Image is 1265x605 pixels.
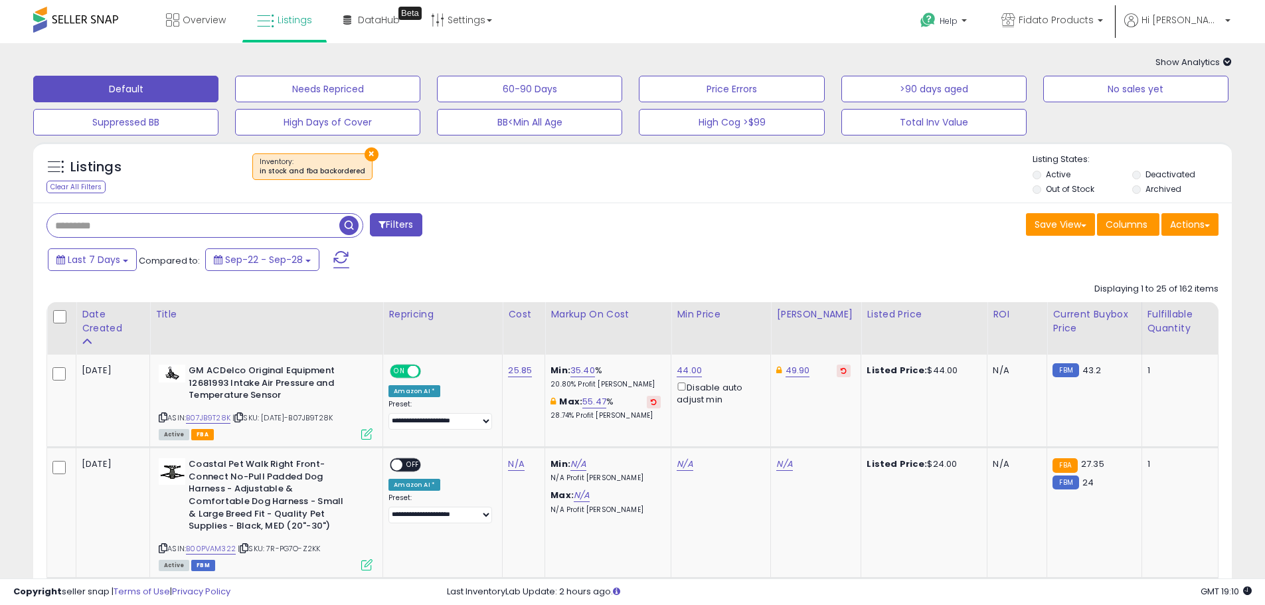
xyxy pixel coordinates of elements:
[191,560,215,571] span: FBM
[1155,56,1232,68] span: Show Analytics
[370,213,422,236] button: Filters
[867,365,977,377] div: $44.00
[388,493,492,523] div: Preset:
[867,458,927,470] b: Listed Price:
[278,13,312,27] span: Listings
[33,76,218,102] button: Default
[550,505,661,515] p: N/A Profit [PERSON_NAME]
[1046,169,1070,180] label: Active
[391,366,408,377] span: ON
[235,76,420,102] button: Needs Repriced
[545,302,671,355] th: The percentage added to the cost of goods (COGS) that forms the calculator for Min & Max prices.
[841,76,1027,102] button: >90 days aged
[1046,183,1094,195] label: Out of Stock
[260,167,365,176] div: in stock and fba backordered
[1081,458,1104,470] span: 27.35
[46,181,106,193] div: Clear All Filters
[776,458,792,471] a: N/A
[508,364,532,377] a: 25.85
[993,307,1041,321] div: ROI
[867,458,977,470] div: $24.00
[159,365,373,438] div: ASIN:
[910,2,980,43] a: Help
[155,307,377,321] div: Title
[1201,585,1252,598] span: 2025-10-6 19:10 GMT
[550,411,661,420] p: 28.74% Profit [PERSON_NAME]
[639,109,824,135] button: High Cog >$99
[82,458,135,470] div: [DATE]
[550,307,665,321] div: Markup on Cost
[559,395,582,408] b: Max:
[1141,13,1221,27] span: Hi [PERSON_NAME]
[550,474,661,483] p: N/A Profit [PERSON_NAME]
[238,543,320,554] span: | SKU: 7R-PG7O-Z2KK
[1124,13,1230,43] a: Hi [PERSON_NAME]
[205,248,319,271] button: Sep-22 - Sep-28
[235,109,420,135] button: High Days of Cover
[1094,283,1219,296] div: Displaying 1 to 25 of 162 items
[1147,307,1213,335] div: Fulfillable Quantity
[776,307,855,321] div: [PERSON_NAME]
[114,585,170,598] a: Terms of Use
[841,109,1027,135] button: Total Inv Value
[1147,365,1209,377] div: 1
[570,364,595,377] a: 35.40
[388,307,497,321] div: Repricing
[867,307,981,321] div: Listed Price
[172,585,230,598] a: Privacy Policy
[447,586,1252,598] div: Last InventoryLab Update: 2 hours ago.
[1053,307,1136,335] div: Current Buybox Price
[1147,458,1209,470] div: 1
[574,489,590,502] a: N/A
[189,458,350,535] b: Coastal Pet Walk Right Front-Connect No-Pull Padded Dog Harness - Adjustable & Comfortable Dog Ha...
[159,429,189,440] span: All listings currently available for purchase on Amazon
[550,380,661,389] p: 20.80% Profit [PERSON_NAME]
[398,7,422,20] div: Tooltip anchor
[232,412,333,423] span: | SKU: [DATE]-B07JB9T28K
[867,364,927,377] b: Listed Price:
[159,458,185,485] img: 31E4N6libJL._SL40_.jpg
[33,109,218,135] button: Suppressed BB
[786,364,810,377] a: 49.90
[677,380,760,406] div: Disable auto adjust min
[1097,213,1159,236] button: Columns
[550,364,570,377] b: Min:
[402,460,424,471] span: OFF
[582,395,606,408] a: 55.47
[940,15,958,27] span: Help
[437,109,622,135] button: BB<Min All Age
[1053,458,1077,473] small: FBA
[920,12,936,29] i: Get Help
[388,479,440,491] div: Amazon AI *
[639,76,824,102] button: Price Errors
[677,307,765,321] div: Min Price
[183,13,226,27] span: Overview
[1145,169,1195,180] label: Deactivated
[358,13,400,27] span: DataHub
[159,560,189,571] span: All listings currently available for purchase on Amazon
[508,307,539,321] div: Cost
[550,396,661,420] div: %
[1053,475,1078,489] small: FBM
[225,253,303,266] span: Sep-22 - Sep-28
[1106,218,1147,231] span: Columns
[550,458,570,470] b: Min:
[388,385,440,397] div: Amazon AI *
[139,254,200,267] span: Compared to:
[570,458,586,471] a: N/A
[550,365,661,389] div: %
[388,400,492,430] div: Preset:
[993,458,1037,470] div: N/A
[1033,153,1232,166] p: Listing States:
[159,458,373,569] div: ASIN:
[48,248,137,271] button: Last 7 Days
[186,412,230,424] a: B07JB9T28K
[1043,76,1228,102] button: No sales yet
[419,366,440,377] span: OFF
[677,364,702,377] a: 44.00
[13,586,230,598] div: seller snap | |
[191,429,214,440] span: FBA
[1082,364,1102,377] span: 43.2
[68,253,120,266] span: Last 7 Days
[82,307,144,335] div: Date Created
